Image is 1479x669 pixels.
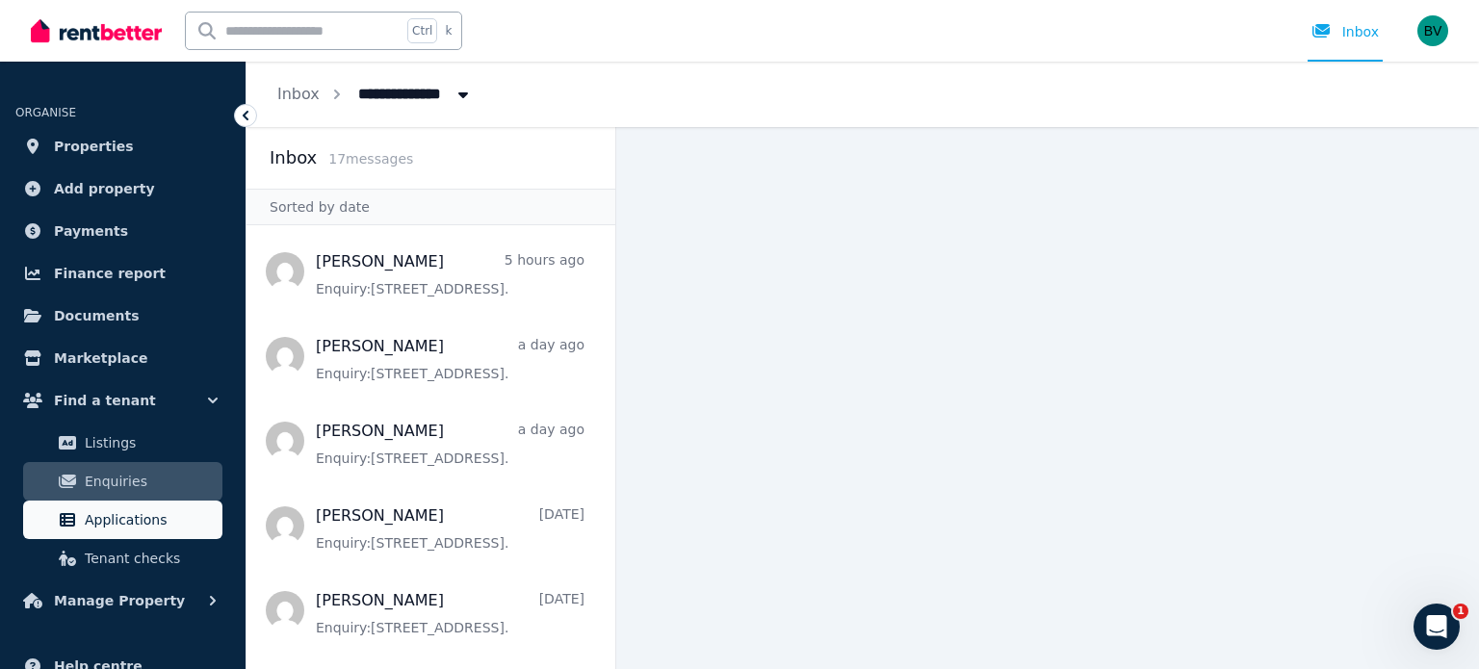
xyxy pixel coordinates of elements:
span: Marketplace [54,347,147,370]
a: [PERSON_NAME][DATE]Enquiry:[STREET_ADDRESS]. [316,504,584,553]
a: Inbox [277,85,320,103]
a: Applications [23,501,222,539]
a: [PERSON_NAME]a day agoEnquiry:[STREET_ADDRESS]. [316,420,584,468]
span: k [445,23,452,39]
a: Documents [15,296,230,335]
div: Sorted by date [246,189,615,225]
span: Listings [85,431,215,454]
a: Payments [15,212,230,250]
a: [PERSON_NAME][DATE]Enquiry:[STREET_ADDRESS]. [316,589,584,637]
h2: Inbox [270,144,317,171]
div: Inbox [1311,22,1379,41]
button: Find a tenant [15,381,230,420]
a: Enquiries [23,462,222,501]
span: 17 message s [328,151,413,167]
nav: Breadcrumb [246,62,504,127]
span: Manage Property [54,589,185,612]
a: Finance report [15,254,230,293]
button: Manage Property [15,581,230,620]
a: Marketplace [15,339,230,377]
span: Finance report [54,262,166,285]
span: 1 [1453,604,1468,619]
a: Add property [15,169,230,208]
span: Find a tenant [54,389,156,412]
a: [PERSON_NAME]5 hours agoEnquiry:[STREET_ADDRESS]. [316,250,584,298]
a: Listings [23,424,222,462]
img: Benmon Mammen Varghese [1417,15,1448,46]
img: RentBetter [31,16,162,45]
span: Documents [54,304,140,327]
span: Tenant checks [85,547,215,570]
span: Ctrl [407,18,437,43]
a: [PERSON_NAME]a day agoEnquiry:[STREET_ADDRESS]. [316,335,584,383]
span: Applications [85,508,215,531]
span: Add property [54,177,155,200]
span: Payments [54,219,128,243]
nav: Message list [246,225,615,669]
a: Tenant checks [23,539,222,578]
a: Properties [15,127,230,166]
span: Properties [54,135,134,158]
span: Enquiries [85,470,215,493]
span: ORGANISE [15,106,76,119]
iframe: Intercom live chat [1414,604,1460,650]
